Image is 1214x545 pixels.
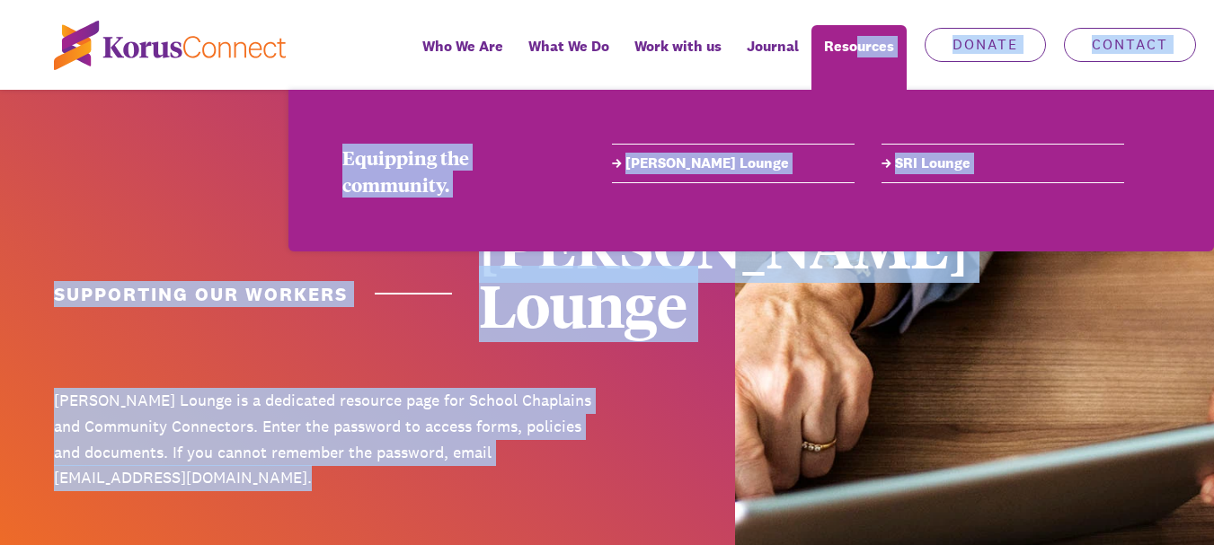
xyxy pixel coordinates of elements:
span: Work with us [634,33,722,59]
a: Donate [925,28,1046,62]
div: Equipping the community. [342,144,558,198]
a: SRI Lounge [882,153,1124,174]
span: Journal [747,33,799,59]
div: Resources [811,25,907,90]
a: Journal [734,25,811,90]
p: [PERSON_NAME] Lounge is a dedicated resource page for School Chaplains and Community Connectors. ... [54,388,594,491]
span: What We Do [528,33,609,59]
a: Work with us [622,25,734,90]
a: What We Do [516,25,622,90]
a: Who We Are [410,25,516,90]
h1: Supporting Our Workers [54,281,452,307]
img: korus-connect%2Fc5177985-88d5-491d-9cd7-4a1febad1357_logo.svg [54,21,286,70]
a: [PERSON_NAME] Lounge [612,153,855,174]
span: Who We Are [422,33,503,59]
a: Contact [1064,28,1196,62]
div: [PERSON_NAME] Lounge [479,215,1019,334]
